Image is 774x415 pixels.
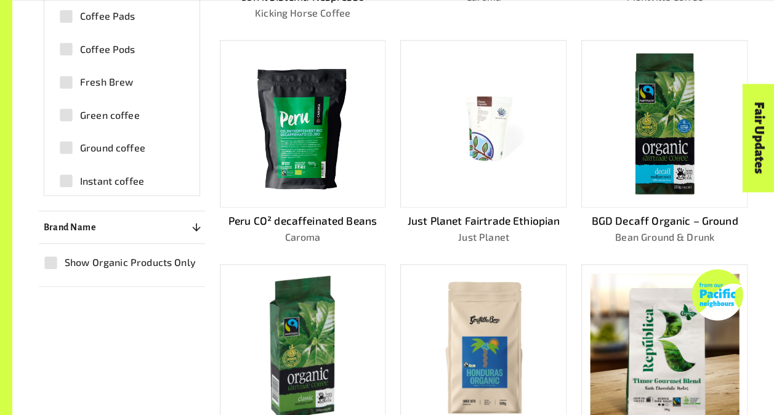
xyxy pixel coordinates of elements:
span: Instant coffee [80,174,144,188]
p: Just Planet Fairtrade Ethiopian [400,212,566,228]
p: BGD Decaff Organic – Ground [581,212,748,228]
button: Brand Name [39,216,205,238]
span: Ground coffee [80,140,145,155]
span: Fresh Brew [80,75,134,89]
a: Peru CO² decaffeinated BeansCaroma [220,40,386,244]
p: Bean Ground & Drunk [581,230,748,244]
a: BGD Decaff Organic – GroundBean Ground & Drunk [581,40,748,244]
span: Green coffee [80,108,140,123]
span: Show Organic Products Only [65,255,196,270]
p: Brand Name [44,220,97,235]
p: Just Planet [400,230,566,244]
span: Coffee Pods [80,42,135,57]
p: Kicking Horse Coffee [220,6,386,20]
p: Caroma [220,230,386,244]
p: Peru CO² decaffeinated Beans [220,212,386,228]
a: Just Planet Fairtrade EthiopianJust Planet [400,40,566,244]
span: Coffee Pads [80,9,135,23]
